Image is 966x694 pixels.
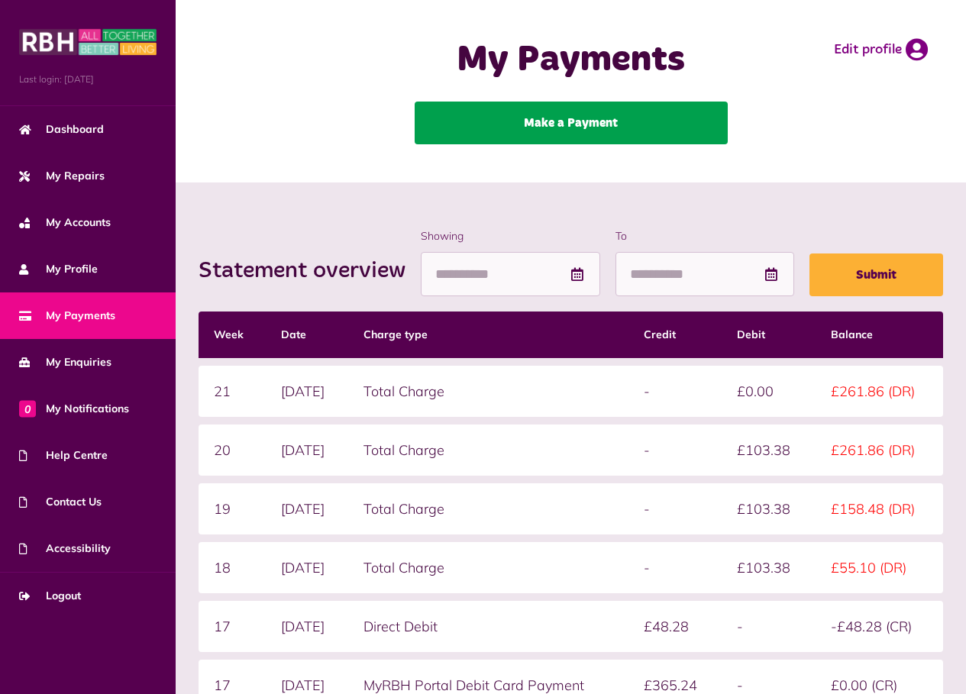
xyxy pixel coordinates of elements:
[266,601,348,652] td: [DATE]
[266,483,348,534] td: [DATE]
[199,542,266,593] td: 18
[19,494,102,510] span: Contact Us
[19,400,36,417] span: 0
[199,257,421,285] h2: Statement overview
[199,311,266,358] th: Week
[266,542,348,593] td: [DATE]
[816,601,943,652] td: -£48.28 (CR)
[722,366,816,417] td: £0.00
[199,483,266,534] td: 19
[348,366,628,417] td: Total Charge
[266,366,348,417] td: [DATE]
[809,253,943,296] button: Submit
[348,601,628,652] td: Direct Debit
[389,38,754,82] h1: My Payments
[348,424,628,476] td: Total Charge
[722,542,816,593] td: £103.38
[19,168,105,184] span: My Repairs
[19,308,115,324] span: My Payments
[628,483,722,534] td: -
[816,366,943,417] td: £261.86 (DR)
[19,401,129,417] span: My Notifications
[628,601,722,652] td: £48.28
[348,542,628,593] td: Total Charge
[816,542,943,593] td: £55.10 (DR)
[816,424,943,476] td: £261.86 (DR)
[19,354,111,370] span: My Enquiries
[816,311,943,358] th: Balance
[19,541,111,557] span: Accessibility
[199,424,266,476] td: 20
[722,311,816,358] th: Debit
[615,228,795,244] label: To
[19,261,98,277] span: My Profile
[628,542,722,593] td: -
[19,27,157,57] img: MyRBH
[19,588,81,604] span: Logout
[19,215,111,231] span: My Accounts
[348,483,628,534] td: Total Charge
[199,366,266,417] td: 21
[266,311,348,358] th: Date
[266,424,348,476] td: [DATE]
[628,366,722,417] td: -
[722,424,816,476] td: £103.38
[628,424,722,476] td: -
[628,311,722,358] th: Credit
[199,601,266,652] td: 17
[421,228,600,244] label: Showing
[19,121,104,137] span: Dashboard
[834,38,928,61] a: Edit profile
[415,102,728,144] a: Make a Payment
[19,73,157,86] span: Last login: [DATE]
[722,483,816,534] td: £103.38
[722,601,816,652] td: -
[19,447,108,463] span: Help Centre
[348,311,628,358] th: Charge type
[816,483,943,534] td: £158.48 (DR)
